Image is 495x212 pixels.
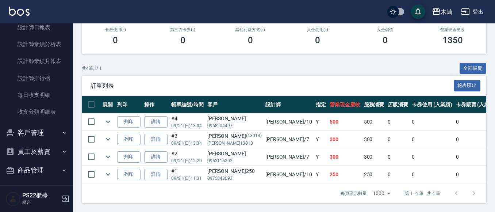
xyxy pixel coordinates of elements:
[429,4,455,19] button: 木屾
[264,166,314,183] td: [PERSON_NAME] /10
[264,96,314,113] th: 設計師
[91,82,454,90] span: 訂單列表
[207,140,262,147] p: [PERSON_NAME]13013
[3,161,70,180] button: 商品管理
[117,169,141,180] button: 列印
[144,134,168,145] a: 詳情
[362,113,386,130] td: 500
[454,82,481,89] a: 報表匯出
[169,96,206,113] th: 帳單編號/時間
[314,166,328,183] td: Y
[362,166,386,183] td: 250
[328,96,362,113] th: 營業現金應收
[442,35,463,45] h3: 1350
[171,158,204,164] p: 09/21 (日) 12:20
[207,167,262,175] div: [PERSON_NAME]250
[293,27,343,32] h2: 入金使用(-)
[171,175,204,182] p: 09/21 (日) 11:31
[264,148,314,166] td: [PERSON_NAME] /7
[169,148,206,166] td: #2
[362,148,386,166] td: 300
[386,113,410,130] td: 0
[3,19,70,36] a: 設計師日報表
[142,96,169,113] th: 操作
[169,131,206,148] td: #3
[460,63,487,74] button: 全部展開
[314,148,328,166] td: Y
[386,131,410,148] td: 0
[370,183,393,203] div: 1000
[410,113,454,130] td: 0
[383,35,388,45] h3: 0
[341,190,367,197] p: 每頁顯示數量
[441,7,452,16] div: 木屾
[410,148,454,166] td: 0
[314,131,328,148] td: Y
[328,113,362,130] td: 500
[169,166,206,183] td: #1
[386,96,410,113] th: 店販消費
[328,166,362,183] td: 250
[458,5,486,19] button: 登出
[314,96,328,113] th: 指定
[6,192,20,206] img: Person
[3,180,70,199] button: 資料設定
[427,27,477,32] h2: 營業現金應收
[207,175,262,182] p: 0975543093
[410,131,454,148] td: 0
[144,169,168,180] a: 詳情
[225,27,275,32] h2: 其他付款方式(-)
[22,199,60,206] p: 櫃台
[115,96,142,113] th: 列印
[362,131,386,148] td: 300
[410,96,454,113] th: 卡券使用 (入業績)
[3,123,70,142] button: 客戶管理
[113,35,118,45] h3: 0
[264,113,314,130] td: [PERSON_NAME] /10
[82,65,102,72] p: 共 4 筆, 1 / 1
[180,35,185,45] h3: 0
[314,113,328,130] td: Y
[454,80,481,91] button: 報表匯出
[411,4,425,19] button: save
[405,190,440,197] p: 第 1–4 筆 共 4 筆
[207,122,262,129] p: 0968204497
[117,134,141,145] button: 列印
[3,70,70,87] a: 設計師排行榜
[207,158,262,164] p: 0953115292
[103,151,114,162] button: expand row
[169,113,206,130] td: #4
[246,132,262,140] p: (13013)
[101,96,115,113] th: 展開
[3,142,70,161] button: 員工及薪資
[22,192,60,199] h5: PS22櫃檯
[3,36,70,53] a: 設計師業績分析表
[103,134,114,145] button: expand row
[171,140,204,147] p: 09/21 (日) 13:34
[328,148,362,166] td: 300
[3,87,70,103] a: 每日收支明細
[386,166,410,183] td: 0
[144,151,168,163] a: 詳情
[9,7,30,16] img: Logo
[360,27,410,32] h2: 入金儲值
[248,35,253,45] h3: 0
[206,96,264,113] th: 客戶
[328,131,362,148] td: 300
[362,96,386,113] th: 服務消費
[264,131,314,148] td: [PERSON_NAME] /7
[207,150,262,158] div: [PERSON_NAME]
[410,166,454,183] td: 0
[144,116,168,128] a: 詳情
[91,27,141,32] h2: 卡券使用(-)
[103,169,114,180] button: expand row
[315,35,320,45] h3: 0
[103,116,114,127] button: expand row
[3,103,70,120] a: 收支分類明細表
[117,116,141,128] button: 列印
[207,132,262,140] div: [PERSON_NAME]
[171,122,204,129] p: 09/21 (日) 13:34
[386,148,410,166] td: 0
[117,151,141,163] button: 列印
[158,27,208,32] h2: 第三方卡券(-)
